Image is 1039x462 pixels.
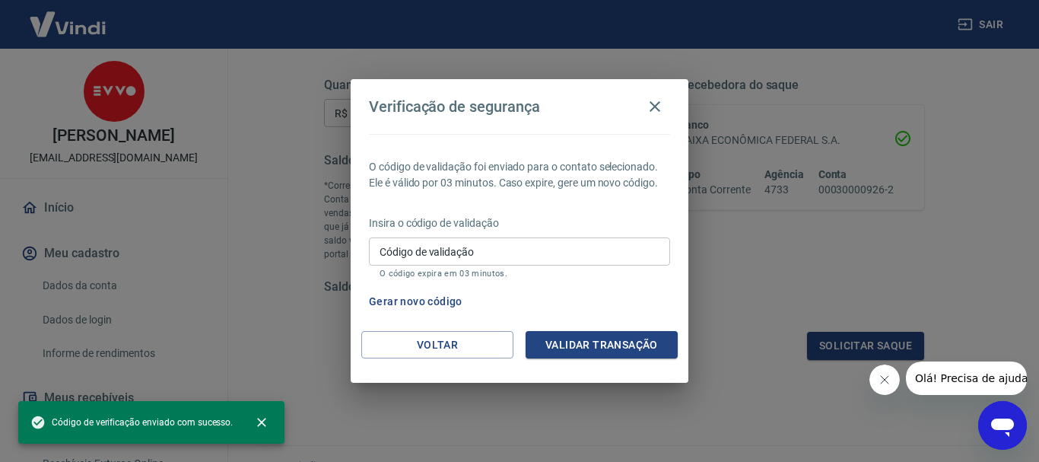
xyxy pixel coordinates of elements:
span: Olá! Precisa de ajuda? [9,11,128,23]
iframe: Botão para abrir a janela de mensagens [978,401,1027,450]
button: Gerar novo código [363,288,469,316]
span: Código de verificação enviado com sucesso. [30,415,233,430]
button: Validar transação [526,331,678,359]
iframe: Fechar mensagem [869,365,900,395]
p: O código expira em 03 minutos. [380,269,659,279]
p: O código de validação foi enviado para o contato selecionado. Ele é válido por 03 minutos. Caso e... [369,159,670,191]
p: Insira o código de validação [369,215,670,231]
iframe: Mensagem da empresa [906,362,1027,395]
button: Voltar [361,331,513,359]
button: close [245,406,278,439]
h4: Verificação de segurança [369,97,540,116]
